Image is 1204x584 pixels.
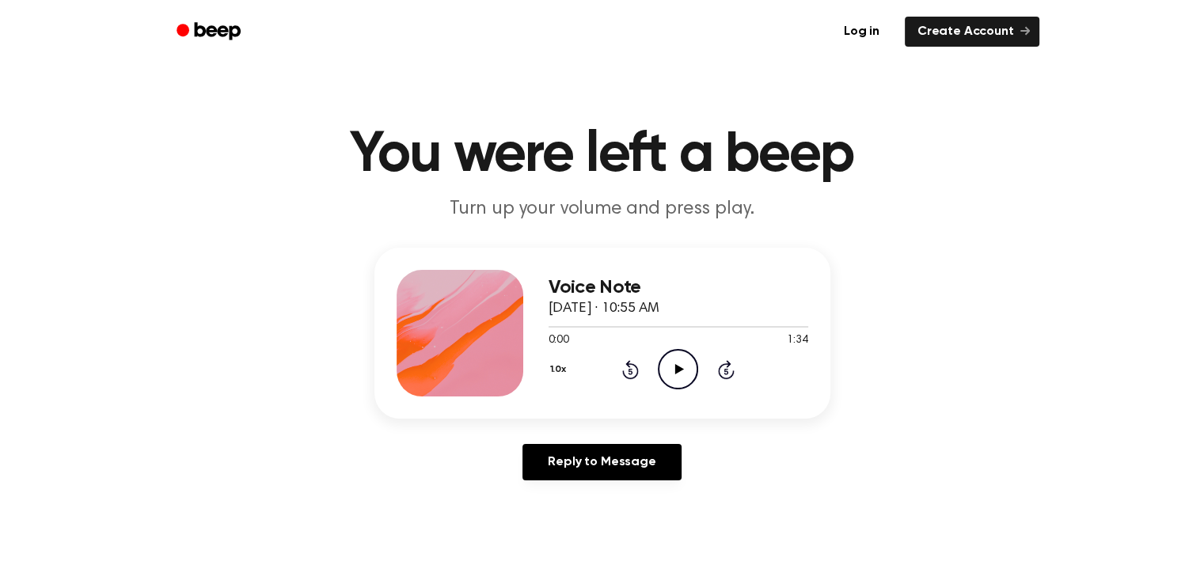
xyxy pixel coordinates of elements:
span: 1:34 [787,332,807,349]
h1: You were left a beep [197,127,1008,184]
span: 0:00 [549,332,569,349]
a: Create Account [905,17,1039,47]
a: Reply to Message [522,444,681,480]
p: Turn up your volume and press play. [298,196,906,222]
span: [DATE] · 10:55 AM [549,301,659,316]
h3: Voice Note [549,277,808,298]
button: 1.0x [549,356,572,383]
a: Beep [165,17,255,47]
a: Log in [828,13,895,50]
